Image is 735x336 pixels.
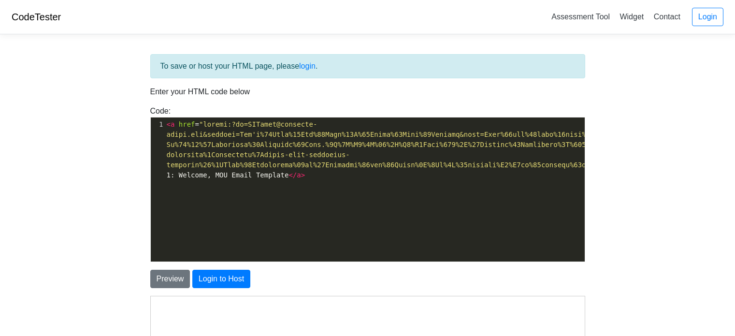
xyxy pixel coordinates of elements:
[12,12,61,22] a: CodeTester
[692,8,723,26] a: Login
[297,171,301,179] span: a
[150,54,585,78] div: To save or host your HTML page, please .
[179,120,195,128] span: href
[299,62,316,70] a: login
[288,171,297,179] span: </
[548,9,614,25] a: Assessment Tool
[650,9,684,25] a: Contact
[301,171,305,179] span: >
[150,86,585,98] p: Enter your HTML code below
[151,119,165,130] div: 1
[192,270,250,288] button: Login to Host
[171,120,174,128] span: a
[143,105,592,262] div: Code:
[616,9,648,25] a: Widget
[167,120,171,128] span: <
[150,270,190,288] button: Preview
